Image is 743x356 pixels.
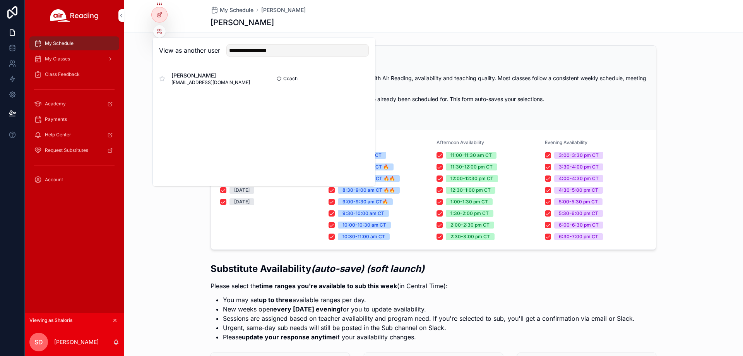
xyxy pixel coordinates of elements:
[223,295,635,304] li: You may set available ranges per day.
[559,163,599,170] div: 3:30-4:00 pm CT
[171,79,250,86] span: [EMAIL_ADDRESS][DOMAIN_NAME]
[311,263,425,274] em: (auto-save) (soft launch)
[29,97,119,111] a: Academy
[223,304,635,314] li: New weeks open for you to update availability.
[342,187,395,194] div: 8:30-9:00 am CT 🔥🔥
[342,233,385,240] div: 10:30-11:00 am CT
[29,36,119,50] a: My Schedule
[559,187,598,194] div: 4:30-5:00 pm CT
[45,71,80,77] span: Class Feedback
[223,332,635,342] li: Please if your availability changes.
[559,175,599,182] div: 4:00-4:30 pm CT
[242,333,336,341] strong: update your response anytime
[220,6,253,14] span: My Schedule
[29,173,119,187] a: Account
[29,112,119,126] a: Payments
[559,233,598,240] div: 6:30-7:00 pm CT
[283,76,298,82] span: Coach
[450,163,493,170] div: 11:30-12:00 pm CT
[159,46,220,55] h2: View as another user
[450,210,489,217] div: 1:30-2:00 pm CT
[223,314,635,323] li: Sessions are assigned based on teacher availability and program need. If you're selected to sub, ...
[54,338,99,346] p: [PERSON_NAME]
[45,40,74,46] span: My Schedule
[342,222,386,229] div: 10:00-10:30 am CT
[261,6,306,14] a: [PERSON_NAME]
[211,281,635,291] p: Please select the (in Central Time):
[45,177,63,183] span: Account
[45,147,88,153] span: Request Substitutes
[450,222,490,229] div: 2:00-2:30 pm CT
[45,116,67,122] span: Payments
[220,108,647,116] p: 🔥 =
[25,31,124,197] div: scrollable content
[559,222,599,229] div: 6:00-6:30 pm CT
[450,187,491,194] div: 12:30-1:00 pm CT
[220,55,647,68] h2: Teaching Availability
[342,198,388,205] div: 9:00-9:30 am CT🔥
[29,143,119,157] a: Request Substitutes
[545,139,587,145] span: Evening Availability
[45,56,70,62] span: My Classes
[220,74,647,90] p: Teachers are booked based on their attendance, longevity with Air Reading, availability and teach...
[29,52,119,66] a: My Classes
[437,139,484,145] span: Afternoon Availability
[234,187,250,194] div: [DATE]
[29,128,119,142] a: Help Center
[259,282,397,290] strong: time ranges you're available to sub this week
[234,198,250,205] div: [DATE]
[559,210,598,217] div: 5:30-6:00 pm CT
[450,175,493,182] div: 12:00-12:30 pm CT
[34,337,43,347] span: SD
[29,317,72,323] span: Viewing as Shaloris
[342,210,384,217] div: 9:30-10:00 am CT
[211,17,274,28] h1: [PERSON_NAME]
[211,6,253,14] a: My Schedule
[29,67,119,81] a: Class Feedback
[223,323,635,332] li: Urgent, same-day sub needs will still be posted in the Sub channel on Slack.
[259,296,293,304] strong: up to three
[220,95,647,103] p: Updating your availability will not affect any classes you have already been scheduled for. This ...
[273,305,341,313] strong: every [DATE] evening
[559,198,598,205] div: 5:00-5:30 pm CT
[45,101,66,107] span: Academy
[450,152,492,159] div: 11:00-11:30 am CT
[171,72,250,79] span: [PERSON_NAME]
[450,233,490,240] div: 2:30-3:00 pm CT
[45,132,71,138] span: Help Center
[50,9,99,22] img: App logo
[211,262,635,275] h2: Substitute Availability
[450,198,488,205] div: 1:00-1:30 pm CT
[559,152,599,159] div: 3:00-3:30 pm CT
